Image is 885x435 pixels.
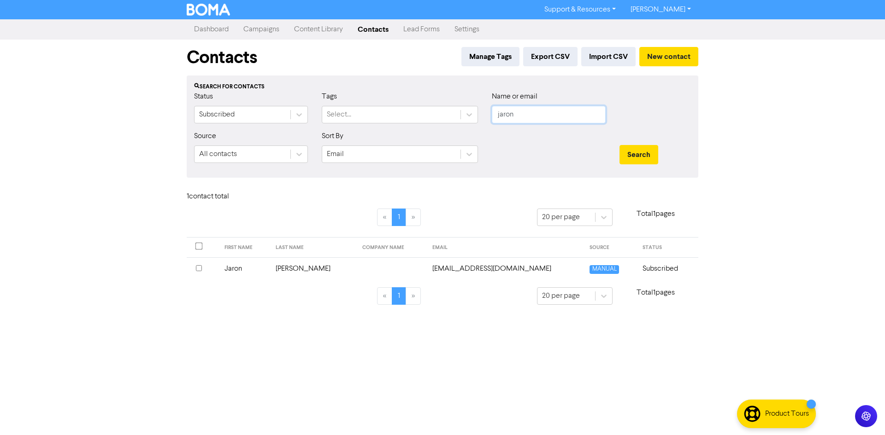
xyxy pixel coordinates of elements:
th: STATUS [637,238,698,258]
th: SOURCE [584,238,637,258]
td: moffatjo45@gmail.com [427,257,584,280]
td: Subscribed [637,257,698,280]
iframe: Chat Widget [839,391,885,435]
a: Settings [447,20,487,39]
button: Search [619,145,658,164]
a: Support & Resources [537,2,623,17]
td: [PERSON_NAME] [270,257,357,280]
div: 20 per page [542,290,580,302]
div: Email [327,149,344,160]
th: COMPANY NAME [357,238,426,258]
a: [PERSON_NAME] [623,2,698,17]
div: Subscribed [199,109,235,120]
label: Tags [322,91,337,102]
button: Import CSV [581,47,636,66]
p: Total 1 pages [613,287,698,298]
img: BOMA Logo [187,4,230,16]
div: Select... [327,109,351,120]
a: Campaigns [236,20,287,39]
a: Content Library [287,20,350,39]
th: EMAIL [427,238,584,258]
span: MANUAL [590,265,619,274]
h1: Contacts [187,47,257,68]
div: Search for contacts [194,83,691,91]
a: Contacts [350,20,396,39]
th: FIRST NAME [219,238,271,258]
button: Export CSV [523,47,578,66]
a: Dashboard [187,20,236,39]
a: Lead Forms [396,20,447,39]
h6: 1 contact total [187,192,260,201]
button: Manage Tags [461,47,519,66]
div: All contacts [199,149,237,160]
td: Jaron [219,257,271,280]
label: Sort By [322,131,343,142]
label: Name or email [492,91,537,102]
button: New contact [639,47,698,66]
label: Source [194,131,216,142]
div: 20 per page [542,212,580,223]
a: Page 1 is your current page [392,209,406,226]
th: LAST NAME [270,238,357,258]
label: Status [194,91,213,102]
p: Total 1 pages [613,209,698,220]
a: Page 1 is your current page [392,287,406,305]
